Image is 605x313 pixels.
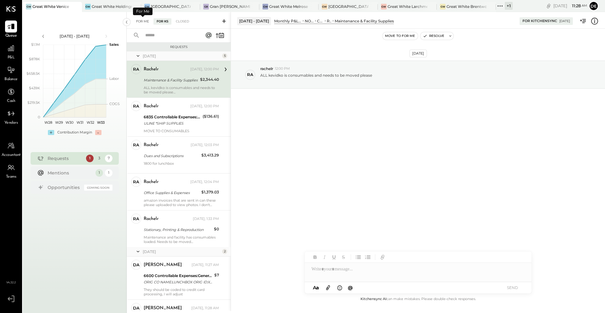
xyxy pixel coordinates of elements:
div: ULINE *SHIP SUPPLIES [144,120,201,127]
div: ($136.61) [203,113,219,120]
div: [DATE], 12:00 PM [190,67,219,72]
text: $439K [29,86,40,90]
button: Resolve [420,32,447,40]
span: Queue [5,33,17,39]
div: 7 [105,155,112,162]
div: ORIG CO NAME:LUNCHBOX ORIG ID:XXXXXX5881 DESC DATE:250707 CO ENTRY DESCR:SETTLEMENTSEC:CCD TRACE#... [144,279,212,285]
div: They should be coded to credit card processing, I will adjust [144,287,219,296]
div: [DATE], 12:04 PM [190,180,219,185]
div: [DATE], 12:03 PM [191,143,219,148]
div: + [48,130,54,135]
span: Balance [4,77,18,82]
div: Coming Soon [84,185,112,191]
span: rachelr [260,66,273,71]
div: $0 [214,226,219,232]
text: $878K [29,57,40,61]
text: W31 [76,120,83,125]
text: W29 [55,120,63,125]
a: Teams [0,162,22,180]
a: Balance [0,64,22,82]
div: $7 [214,272,219,278]
div: DA [133,305,140,311]
button: Strikethrough [339,253,348,261]
div: 1 [95,169,103,177]
div: GW [144,4,150,9]
div: rachelr [144,66,158,73]
div: Opportunities [48,184,81,191]
button: Italic [320,253,329,261]
div: 3 [95,155,103,162]
div: copy link [545,3,552,9]
div: [DATE] [143,249,221,254]
a: Cash [0,86,22,104]
div: ra [247,72,253,78]
text: $1.1M [31,42,40,47]
div: Repairs & Maintenance [327,18,331,24]
div: Great White Melrose [269,4,308,9]
div: CONTROLLABLE EXPENSES [317,18,324,24]
div: ra [133,179,139,185]
div: 1 [86,155,94,162]
div: DA [133,262,140,268]
text: Labor [109,76,119,81]
div: [DATE] - [DATE] [237,17,271,25]
text: W30 [65,120,73,125]
div: 6835 Controllable Expenses:Repairs & Maintenance:Maintenance & Facility Supplies [144,114,201,120]
div: GW [440,4,446,9]
button: Aa [311,284,321,291]
div: GW [85,4,91,9]
div: [DATE] [553,3,587,9]
div: Dues and Subscriptions [144,153,199,159]
text: Sales [109,42,119,47]
text: W28 [44,120,52,125]
div: rachelr [144,103,158,109]
button: Bold [311,253,319,261]
div: MOVE TO CONSUMABLES [144,129,219,133]
div: ra [133,66,139,72]
div: 2 [222,249,227,254]
button: Underline [330,253,338,261]
div: amazon invoices that are sent in can these please uploaded to view photos. I don't know if these ... [144,198,219,207]
span: Cash [7,98,15,104]
div: NON-LABOR OPERATING EXPENSES [305,18,314,24]
div: - [95,130,101,135]
div: ALL kevidko is consumables and needs to be moved please [144,86,219,94]
div: [PERSON_NAME] [144,305,182,311]
span: Accountant [2,152,21,158]
div: GW [26,4,32,9]
button: Move to for me [383,32,418,40]
div: [DATE], 11:28 AM [191,306,219,311]
div: 1 [105,169,112,177]
div: Great White Brentwood [447,4,487,9]
div: [DATE] [559,19,570,23]
button: SEND [500,283,525,292]
text: $658.5K [26,71,40,76]
span: Vendors [4,120,18,126]
a: Vendors [0,108,22,126]
div: For Me [133,18,152,25]
div: rachelr [144,179,158,185]
span: P&L [8,55,15,61]
div: Monthly P&L Comparison [274,18,302,24]
div: [DATE], 1:33 PM [193,216,219,221]
div: [DATE], 11:27 AM [192,263,219,268]
button: De [589,1,599,11]
div: $2,344.40 [200,76,219,83]
div: [PERSON_NAME] [144,262,182,268]
div: Requests [130,45,228,49]
span: @ [348,285,353,291]
span: 12:00 PM [275,66,290,71]
div: 5 [222,53,227,58]
div: Great White Venice [32,4,69,9]
div: 1800 for lunchbox [144,161,219,170]
span: Teams [6,174,16,180]
div: Contribution Margin [57,130,92,135]
div: [DATE] - [DATE] [48,33,101,39]
div: $1,379.03 [201,189,219,195]
div: GW [262,4,268,9]
div: rachelr [144,216,158,222]
div: Maintenance & Facility Supplies [144,77,198,83]
text: 0 [38,115,40,119]
div: $3,413.29 [201,152,219,158]
div: Requests [48,155,83,162]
